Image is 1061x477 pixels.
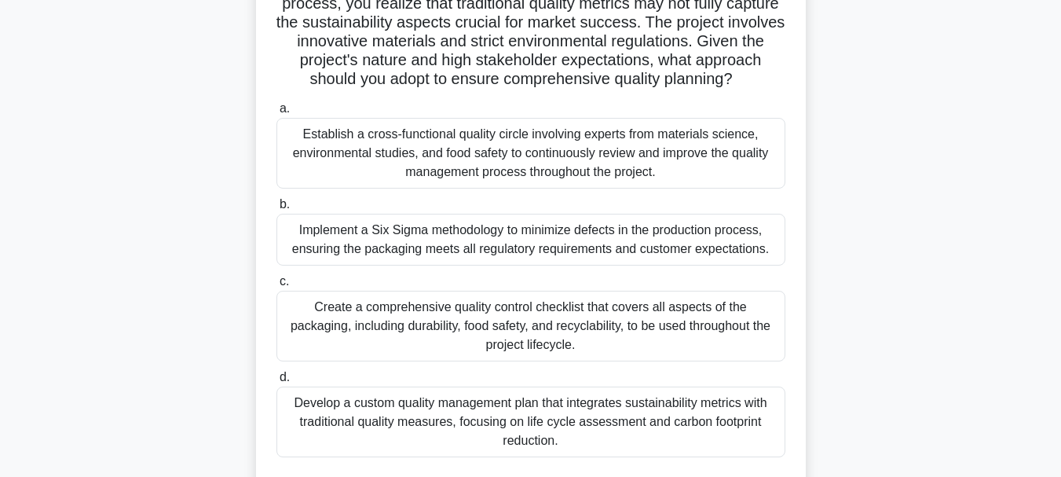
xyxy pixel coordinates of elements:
div: Create a comprehensive quality control checklist that covers all aspects of the packaging, includ... [276,291,785,361]
span: c. [280,274,289,288]
span: b. [280,197,290,211]
div: Implement a Six Sigma methodology to minimize defects in the production process, ensuring the pac... [276,214,785,266]
div: Establish a cross-functional quality circle involving experts from materials science, environment... [276,118,785,189]
span: a. [280,101,290,115]
div: Develop a custom quality management plan that integrates sustainability metrics with traditional ... [276,387,785,457]
span: d. [280,370,290,383]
